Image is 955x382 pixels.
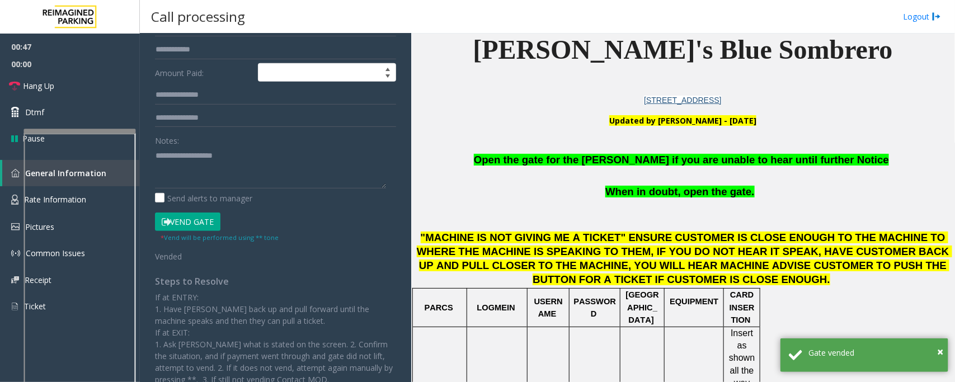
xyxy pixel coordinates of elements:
span: PARCS [425,303,453,312]
a: [STREET_ADDRESS] [644,96,721,105]
span: Hang Up [23,80,54,92]
img: 'icon' [11,195,18,205]
a: Logout [903,11,941,22]
label: Notes: [155,131,179,147]
a: General Information [2,160,140,186]
span: Open the gate for the [PERSON_NAME] if you are unable to hear until further Notice [474,154,889,166]
small: Vend will be performed using ** tone [161,233,279,242]
span: Pause [22,133,45,144]
h3: Call processing [145,3,251,30]
span: Decrease value [380,73,396,82]
img: 'icon' [11,301,18,312]
span: × [937,344,943,359]
span: CARD INSERTION [730,290,756,324]
p: If at ENTRY: [155,291,396,303]
label: Amount Paid: [152,63,255,82]
button: Vend Gate [155,213,220,232]
span: USERNAME [534,297,563,318]
span: Increase value [380,64,396,73]
span: When in doubt, open the gate. [605,186,754,197]
h4: Steps to Resolve [155,276,396,287]
span: Vended [155,251,182,262]
img: 'icon' [11,249,20,258]
p: 1. Have [PERSON_NAME] back up and pull forward until the machine speaks and then they can pull a ... [155,303,396,327]
b: Updated by [PERSON_NAME] - [DATE] [609,115,756,126]
img: 'icon' [11,169,20,177]
img: logout [932,11,941,22]
span: PASSWORD [573,297,616,318]
span: "MACHINE IS NOT GIVING ME A TICKET" ENSURE CUSTOMER IS CLOSE ENOUGH TO THE MACHINE TO WHERE THE M... [417,232,952,285]
span: EQUIPMENT [670,297,718,306]
span: LOGMEIN [477,303,515,312]
div: Gate vended [808,347,940,359]
img: 'icon' [11,276,19,284]
span: Dtmf [25,106,44,118]
button: Close [937,343,943,360]
span: [PERSON_NAME]'s Blue Sombrero [473,35,893,64]
p: If at EXIT: [155,327,396,338]
label: Send alerts to manager [155,192,252,204]
img: 'icon' [11,223,20,230]
span: [GEOGRAPHIC_DATA] [626,290,659,324]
